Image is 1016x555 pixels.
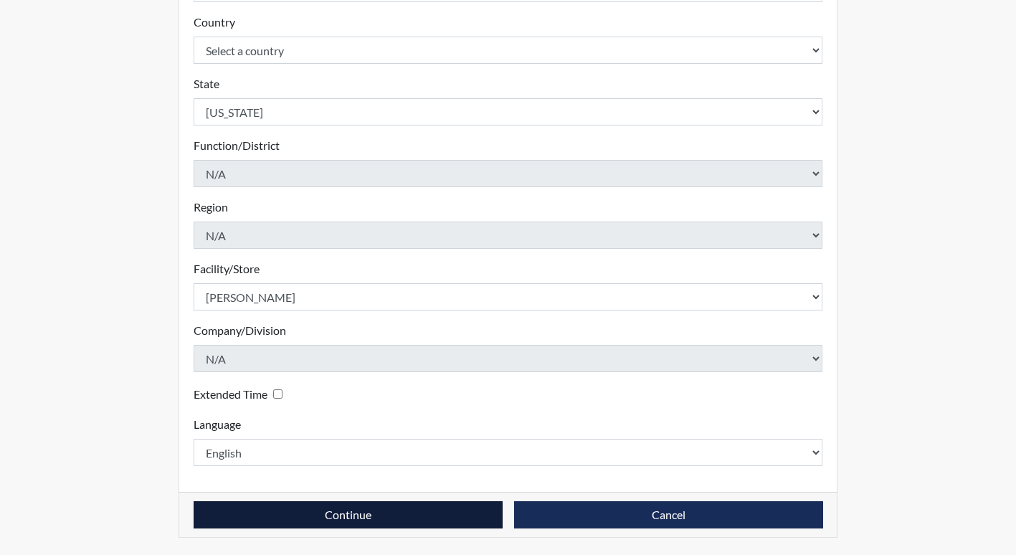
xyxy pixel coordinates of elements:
[194,137,280,154] label: Function/District
[194,416,241,433] label: Language
[194,14,235,31] label: Country
[194,322,286,339] label: Company/Division
[194,501,503,528] button: Continue
[194,75,219,92] label: State
[194,199,228,216] label: Region
[194,386,267,403] label: Extended Time
[514,501,823,528] button: Cancel
[194,260,260,277] label: Facility/Store
[194,384,288,404] div: Checking this box will provide the interviewee with an accomodation of extra time to answer each ...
